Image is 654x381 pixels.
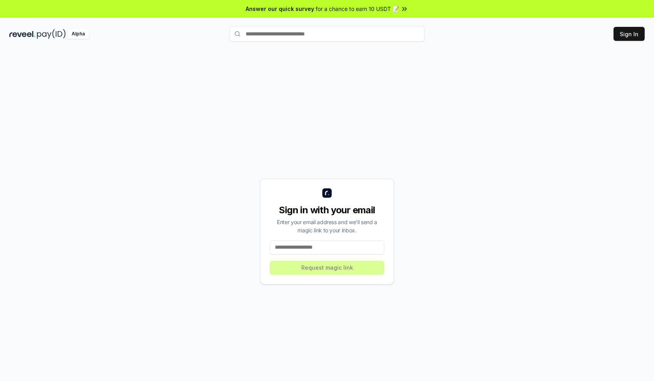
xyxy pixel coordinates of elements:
[67,29,89,39] div: Alpha
[37,29,66,39] img: pay_id
[316,5,399,13] span: for a chance to earn 10 USDT 📝
[270,218,384,234] div: Enter your email address and we’ll send a magic link to your inbox.
[270,204,384,216] div: Sign in with your email
[9,29,35,39] img: reveel_dark
[614,27,645,41] button: Sign In
[246,5,314,13] span: Answer our quick survey
[322,188,332,198] img: logo_small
